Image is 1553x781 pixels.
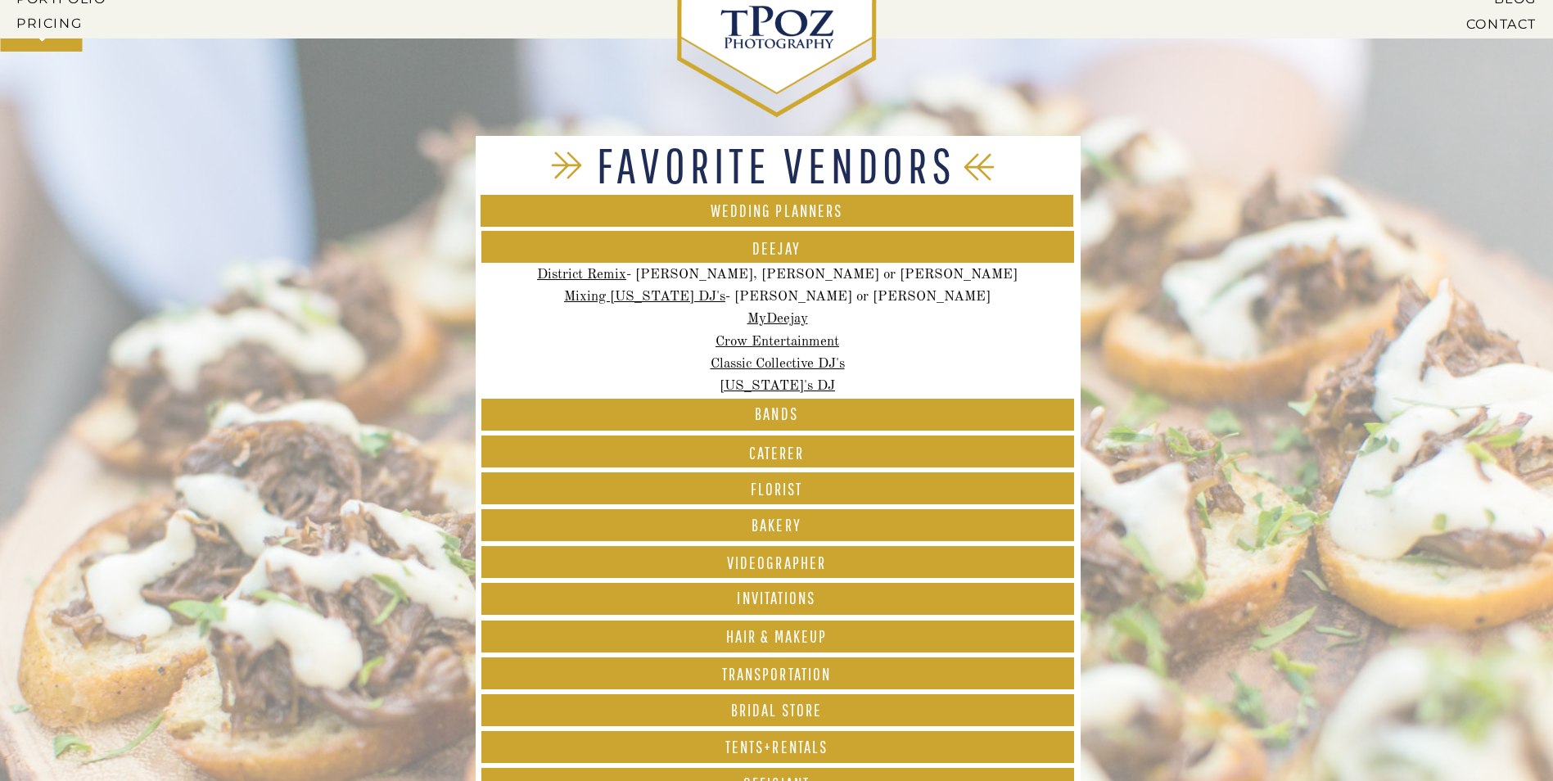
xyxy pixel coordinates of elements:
a: Bridal Store [481,702,1073,721]
a: Tents+rentals [481,738,1073,761]
a: [US_STATE]'s DJ [720,379,835,393]
a: Crow Entertainment [716,335,839,349]
font: FLORIST [751,479,803,499]
a: Pricing [16,16,110,30]
font: Invitations [737,588,815,607]
a: Hair & Makeup [481,628,1073,649]
p: - [PERSON_NAME], [PERSON_NAME] or [PERSON_NAME] - [PERSON_NAME] or [PERSON_NAME] [481,264,1074,404]
a: BANDS [481,405,1073,425]
a: Mixing [US_STATE] DJ's [564,290,725,304]
font: Bakery [752,515,801,535]
a: District Remix [537,268,626,282]
font: Transportation [722,664,831,684]
a: Classic Collective DJ's [711,357,845,371]
a: FLORIST [481,481,1073,502]
font: BANDS [755,404,798,423]
h1: Favorite Vendors [547,141,1007,189]
font: Videographer [727,553,826,572]
font: CATERER [749,443,805,463]
font: Hair & Makeup [726,626,827,646]
a: Wedding Planners [481,202,1073,222]
a: Videographer [481,554,1073,572]
a: CONTACT [1408,16,1537,31]
font: Bridal Store [731,700,822,720]
a: Transportation [481,666,1073,687]
a: Invitations [481,589,1073,612]
font: Deejay [752,238,801,258]
a: CATERER [481,445,1073,466]
a: Bakery [481,517,1073,539]
a: MyDeejay [747,312,808,326]
a: Deejay [481,240,1073,260]
font: Wedding Planners [711,201,843,220]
